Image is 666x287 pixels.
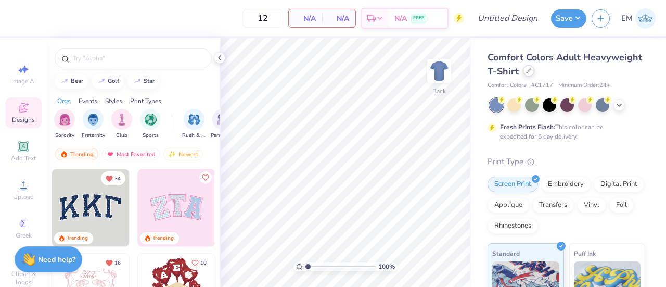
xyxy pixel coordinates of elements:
[621,13,633,24] span: EM
[488,177,538,192] div: Screen Print
[54,109,75,140] div: filter for Sorority
[609,197,634,213] div: Foil
[469,8,546,29] input: Untitled Design
[488,197,529,213] div: Applique
[532,197,574,213] div: Transfers
[67,234,88,242] div: Trending
[105,96,122,106] div: Styles
[38,255,75,265] strong: Need help?
[500,122,628,141] div: This color can be expedited for 5 day delivery.
[111,109,132,140] div: filter for Club
[108,78,119,84] div: golf
[577,197,606,213] div: Vinyl
[182,109,206,140] button: filter button
[13,193,34,201] span: Upload
[114,260,121,266] span: 16
[55,132,74,140] span: Sorority
[130,96,161,106] div: Print Types
[127,73,159,89] button: star
[328,13,349,24] span: N/A
[217,114,229,126] img: Parent's Weekend Image
[621,8,656,29] a: EM
[488,51,642,78] span: Comfort Colors Adult Heavyweight T-Shirt
[558,81,610,90] span: Minimum Order: 24 +
[140,109,161,140] div: filter for Sports
[97,78,106,84] img: trend_line.gif
[114,176,121,181] span: 34
[211,109,235,140] div: filter for Parent's Weekend
[72,53,205,64] input: Try "Alpha"
[145,114,157,126] img: Sports Image
[140,109,161,140] button: filter button
[182,109,206,140] div: filter for Rush & Bid
[82,132,105,140] span: Fraternity
[55,73,88,89] button: bear
[11,77,36,85] span: Image AI
[82,109,105,140] button: filter button
[52,169,129,246] img: 3b9aba4f-e317-4aa7-a679-c95a879539bd
[138,169,215,246] img: 9980f5e8-e6a1-4b4a-8839-2b0e9349023c
[133,78,142,84] img: trend_line.gif
[295,13,316,24] span: N/A
[111,109,132,140] button: filter button
[413,15,424,22] span: FREE
[214,169,291,246] img: 5ee11766-d822-42f5-ad4e-763472bf8dcf
[488,156,645,168] div: Print Type
[500,123,555,131] strong: Fresh Prints Flash:
[200,260,207,266] span: 10
[541,177,591,192] div: Embroidery
[188,114,200,126] img: Rush & Bid Image
[378,262,395,271] span: 100 %
[101,256,125,270] button: Unlike
[57,96,71,106] div: Orgs
[574,248,596,259] span: Puff Ink
[143,132,159,140] span: Sports
[163,148,203,160] div: Newest
[187,256,211,270] button: Like
[144,78,155,84] div: star
[12,116,35,124] span: Designs
[59,114,71,126] img: Sorority Image
[54,109,75,140] button: filter button
[551,9,586,28] button: Save
[116,114,127,126] img: Club Image
[199,171,212,184] button: Like
[116,132,127,140] span: Club
[101,148,160,160] div: Most Favorited
[429,60,450,81] img: Back
[16,231,32,240] span: Greek
[531,81,553,90] span: # C1717
[594,177,644,192] div: Digital Print
[71,78,83,84] div: bear
[211,109,235,140] button: filter button
[129,169,206,246] img: edfb13fc-0e43-44eb-bea2-bf7fc0dd67f9
[55,148,98,160] div: Trending
[101,171,125,185] button: Unlike
[182,132,206,140] span: Rush & Bid
[92,73,124,89] button: golf
[488,218,538,234] div: Rhinestones
[492,248,520,259] span: Standard
[60,151,68,158] img: trending.gif
[152,234,174,242] div: Trending
[432,86,446,96] div: Back
[211,132,235,140] span: Parent's Weekend
[242,9,283,28] input: – –
[106,151,114,158] img: most_fav.gif
[635,8,656,29] img: Emily Mcclelland
[82,109,105,140] div: filter for Fraternity
[79,96,97,106] div: Events
[394,13,407,24] span: N/A
[11,154,36,163] span: Add Text
[60,78,69,84] img: trend_line.gif
[488,81,526,90] span: Comfort Colors
[87,114,99,126] img: Fraternity Image
[168,151,176,158] img: Newest.gif
[5,270,42,286] span: Clipart & logos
